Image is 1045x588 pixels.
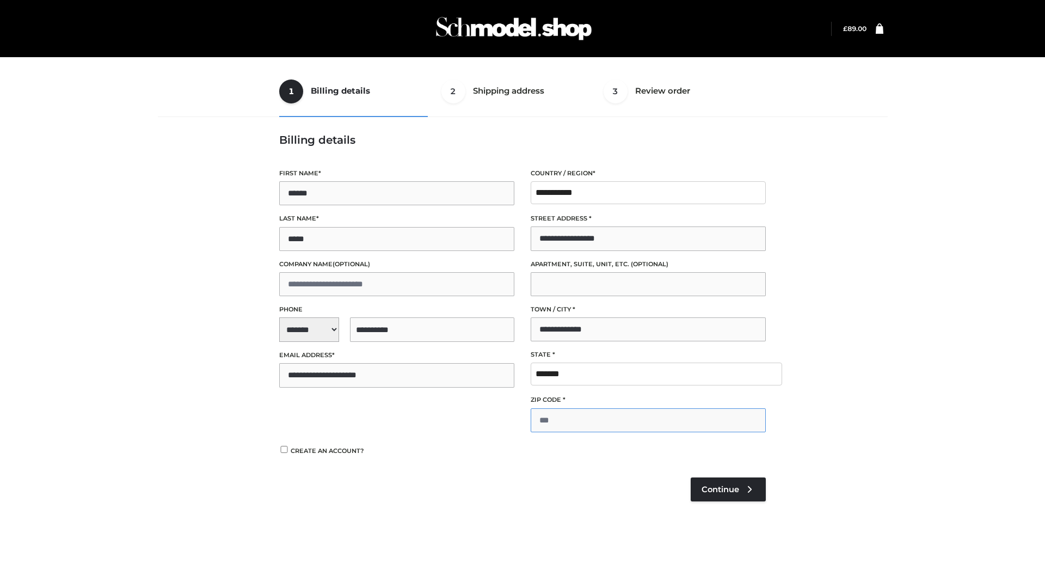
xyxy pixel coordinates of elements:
label: Town / City [531,304,766,315]
label: Apartment, suite, unit, etc. [531,259,766,269]
a: £89.00 [843,24,866,33]
span: (optional) [333,260,370,268]
label: First name [279,168,514,179]
a: Continue [691,477,766,501]
label: State [531,350,766,360]
span: Create an account? [291,447,364,455]
label: Street address [531,213,766,224]
label: Phone [279,304,514,315]
h3: Billing details [279,133,766,146]
span: Continue [702,485,739,494]
span: £ [843,24,847,33]
label: Email address [279,350,514,360]
span: (optional) [631,260,668,268]
input: Create an account? [279,446,289,453]
label: ZIP Code [531,395,766,405]
bdi: 89.00 [843,24,866,33]
label: Country / Region [531,168,766,179]
label: Last name [279,213,514,224]
label: Company name [279,259,514,269]
img: Schmodel Admin 964 [432,7,595,50]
